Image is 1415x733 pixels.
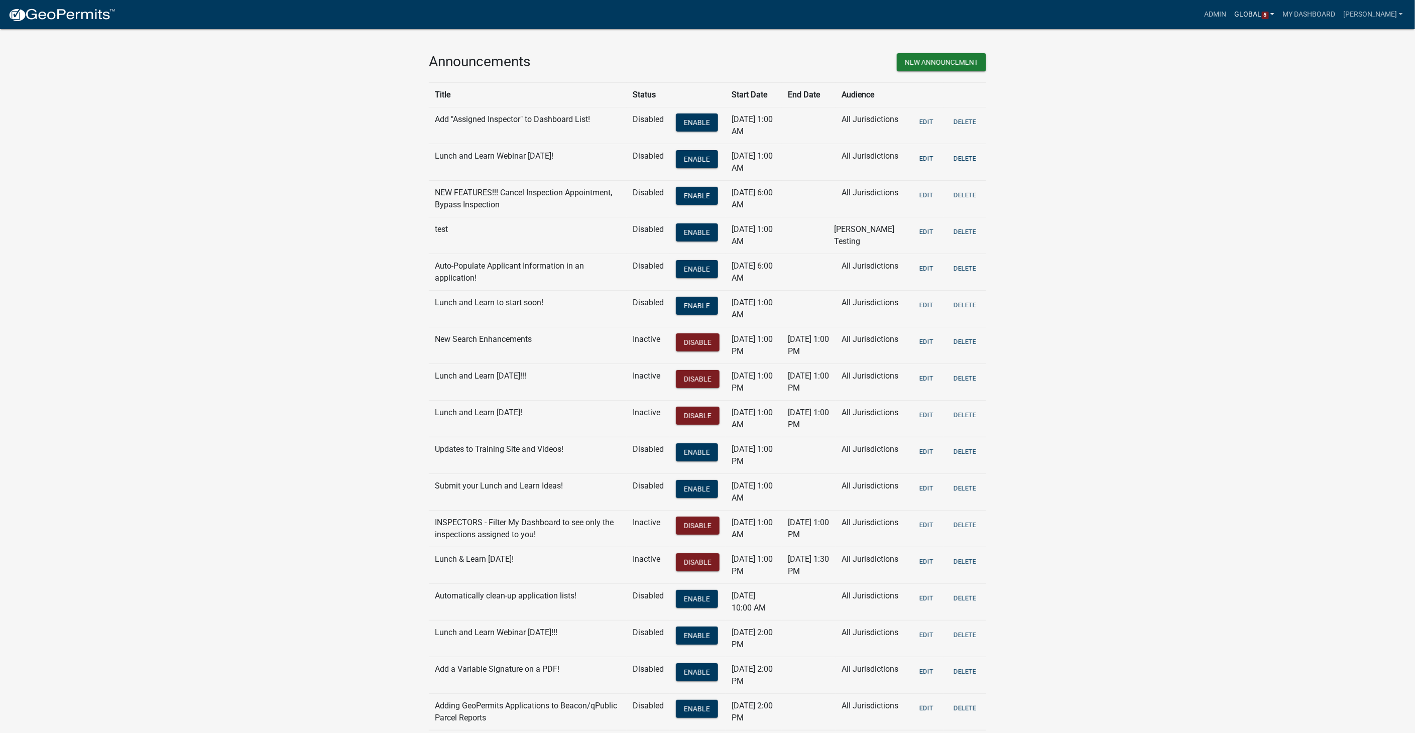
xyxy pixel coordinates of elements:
[915,590,937,606] button: Edit
[676,187,718,205] button: Enable
[782,400,836,437] td: [DATE] 1:00 PM
[429,657,627,693] td: Add a Variable Signature on a PDF!
[950,700,980,716] button: Delete
[950,663,980,680] button: Delete
[633,663,664,675] div: Disabled
[726,583,782,620] td: [DATE] 10:00 AM
[915,700,937,716] button: Edit
[1201,5,1231,24] a: Admin
[633,150,664,162] div: Disabled
[836,180,909,217] td: All Jurisdictions
[726,254,782,290] td: [DATE] 6:00 AM
[429,180,627,217] td: NEW FEATURES!!! Cancel Inspection Appointment, Bypass Inspection
[950,297,980,313] button: Delete
[836,510,909,547] td: All Jurisdictions
[836,144,909,180] td: All Jurisdictions
[782,363,836,400] td: [DATE] 1:00 PM
[633,443,664,455] div: Disabled
[429,144,627,180] td: Lunch and Learn Webinar [DATE]!
[915,187,937,203] button: Edit
[676,370,720,388] button: Disable
[836,363,909,400] td: All Jurisdictions
[726,290,782,327] td: [DATE] 1:00 AM
[676,333,720,351] button: Disable
[676,407,720,425] button: Disable
[726,473,782,510] td: [DATE] 1:00 AM
[633,590,664,602] div: Disabled
[633,187,664,199] div: Disabled
[950,553,980,570] button: Delete
[915,333,937,350] button: Edit
[782,547,836,583] td: [DATE] 1:30 PM
[676,517,720,535] button: Disable
[950,590,980,606] button: Delete
[429,290,627,327] td: Lunch and Learn to start soon!
[726,693,782,730] td: [DATE] 2:00 PM
[915,517,937,533] button: Edit
[1339,5,1407,24] a: [PERSON_NAME]
[782,327,836,363] td: [DATE] 1:00 PM
[834,223,911,248] div: [PERSON_NAME] Testing
[633,333,664,345] div: Inactive
[836,400,909,437] td: All Jurisdictions
[429,53,700,70] h3: Announcements
[429,82,627,107] th: Title
[950,223,980,240] button: Delete
[726,82,782,107] th: Start Date
[1262,12,1269,20] span: 5
[950,370,980,387] button: Delete
[915,663,937,680] button: Edit
[950,407,980,423] button: Delete
[726,400,782,437] td: [DATE] 1:00 AM
[676,113,718,132] button: Enable
[676,700,718,718] button: Enable
[429,510,627,547] td: INSPECTORS - Filter My Dashboard to see only the inspections assigned to you!
[429,107,627,144] td: Add "Assigned Inspector" to Dashboard List!
[915,297,937,313] button: Edit
[915,370,937,387] button: Edit
[836,473,909,510] td: All Jurisdictions
[429,437,627,473] td: Updates to Training Site and Videos!
[676,260,718,278] button: Enable
[429,473,627,510] td: Submit your Lunch and Learn Ideas!
[676,480,718,498] button: Enable
[633,407,664,419] div: Inactive
[429,217,627,254] td: test
[915,407,937,423] button: Edit
[950,260,980,277] button: Delete
[633,480,664,492] div: Disabled
[915,627,937,643] button: Edit
[676,443,718,461] button: Enable
[633,553,664,565] div: Inactive
[915,223,937,240] button: Edit
[633,297,664,309] div: Disabled
[915,113,937,130] button: Edit
[950,443,980,460] button: Delete
[429,583,627,620] td: Automatically clean-up application lists!
[950,480,980,497] button: Delete
[897,53,986,71] button: New Announcement
[915,150,937,167] button: Edit
[676,223,718,241] button: Enable
[633,113,664,126] div: Disabled
[836,107,909,144] td: All Jurisdictions
[676,297,718,315] button: Enable
[950,187,980,203] button: Delete
[627,82,670,107] th: Status
[836,254,909,290] td: All Jurisdictions
[726,327,782,363] td: [DATE] 1:00 PM
[726,437,782,473] td: [DATE] 1:00 PM
[1231,5,1279,24] a: Global5
[676,590,718,608] button: Enable
[726,547,782,583] td: [DATE] 1:00 PM
[915,553,937,570] button: Edit
[726,217,782,254] td: [DATE] 1:00 AM
[429,327,627,363] td: New Search Enhancements
[836,290,909,327] td: All Jurisdictions
[836,82,909,107] th: Audience
[836,583,909,620] td: All Jurisdictions
[1278,5,1339,24] a: My Dashboard
[633,223,664,235] div: Disabled
[950,517,980,533] button: Delete
[726,657,782,693] td: [DATE] 2:00 PM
